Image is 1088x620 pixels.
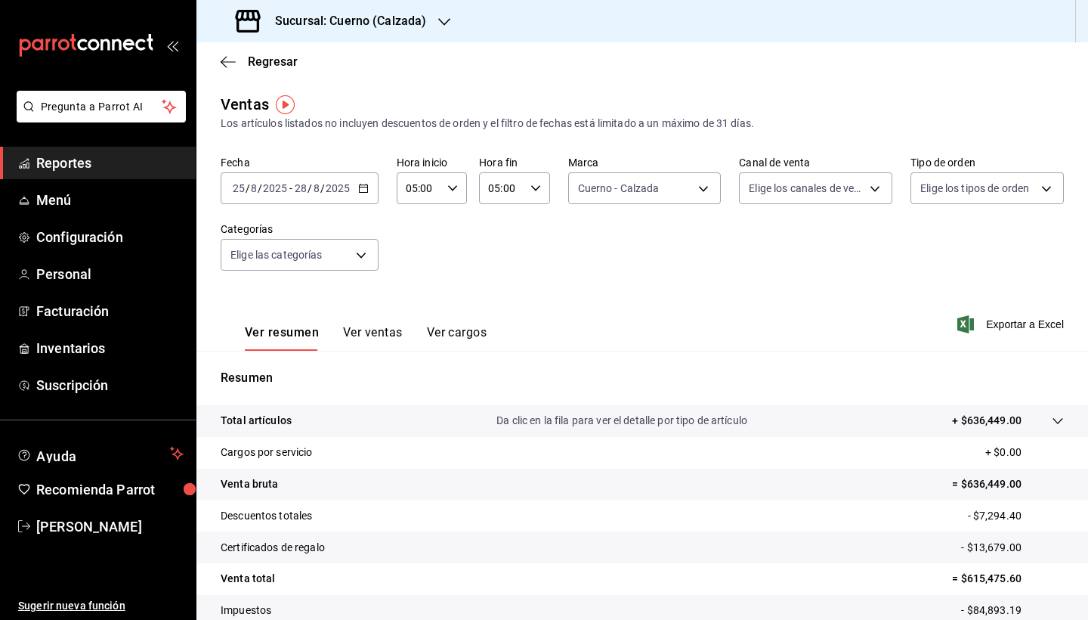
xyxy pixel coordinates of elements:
[221,540,325,556] p: Certificados de regalo
[17,91,186,122] button: Pregunta a Parrot AI
[952,571,1064,587] p: = $615,475.60
[221,369,1064,387] p: Resumen
[36,479,184,500] span: Recomienda Parrot
[221,157,379,168] label: Fecha
[221,54,298,69] button: Regresar
[245,325,487,351] div: navigation tabs
[960,315,1064,333] button: Exportar a Excel
[36,338,184,358] span: Inventarios
[36,301,184,321] span: Facturación
[479,157,549,168] label: Hora fin
[221,413,292,429] p: Total artículos
[221,508,312,524] p: Descuentos totales
[952,476,1064,492] p: = $636,449.00
[961,540,1064,556] p: - $13,679.00
[250,182,258,194] input: --
[36,445,164,463] span: Ayuda
[221,445,313,460] p: Cargos por servicio
[41,99,162,115] span: Pregunta a Parrot AI
[245,325,319,351] button: Ver resumen
[578,181,660,196] span: Cuerno - Calzada
[36,264,184,284] span: Personal
[749,181,864,196] span: Elige los canales de venta
[262,182,288,194] input: ----
[258,182,262,194] span: /
[221,603,271,618] p: Impuestos
[36,227,184,247] span: Configuración
[230,247,323,262] span: Elige las categorías
[36,375,184,395] span: Suscripción
[11,110,186,126] a: Pregunta a Parrot AI
[968,508,1064,524] p: - $7,294.40
[232,182,246,194] input: --
[397,157,467,168] label: Hora inicio
[246,182,250,194] span: /
[221,224,379,234] label: Categorías
[961,603,1064,618] p: - $84,893.19
[294,182,308,194] input: --
[325,182,351,194] input: ----
[568,157,722,168] label: Marca
[920,181,1029,196] span: Elige los tipos de orden
[289,182,292,194] span: -
[320,182,325,194] span: /
[343,325,403,351] button: Ver ventas
[308,182,312,194] span: /
[248,54,298,69] span: Regresar
[739,157,892,168] label: Canal de venta
[221,116,1064,132] div: Los artículos listados no incluyen descuentos de orden y el filtro de fechas está limitado a un m...
[276,95,295,114] img: Tooltip marker
[910,157,1064,168] label: Tipo de orden
[166,39,178,51] button: open_drawer_menu
[36,190,184,210] span: Menú
[18,598,184,614] span: Sugerir nueva función
[496,413,747,429] p: Da clic en la fila para ver el detalle por tipo de artículo
[221,571,275,587] p: Venta total
[952,413,1022,429] p: + $636,449.00
[427,325,487,351] button: Ver cargos
[36,516,184,537] span: [PERSON_NAME]
[36,153,184,173] span: Reportes
[263,12,426,30] h3: Sucursal: Cuerno (Calzada)
[221,93,269,116] div: Ventas
[221,476,278,492] p: Venta bruta
[313,182,320,194] input: --
[985,445,1064,460] p: + $0.00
